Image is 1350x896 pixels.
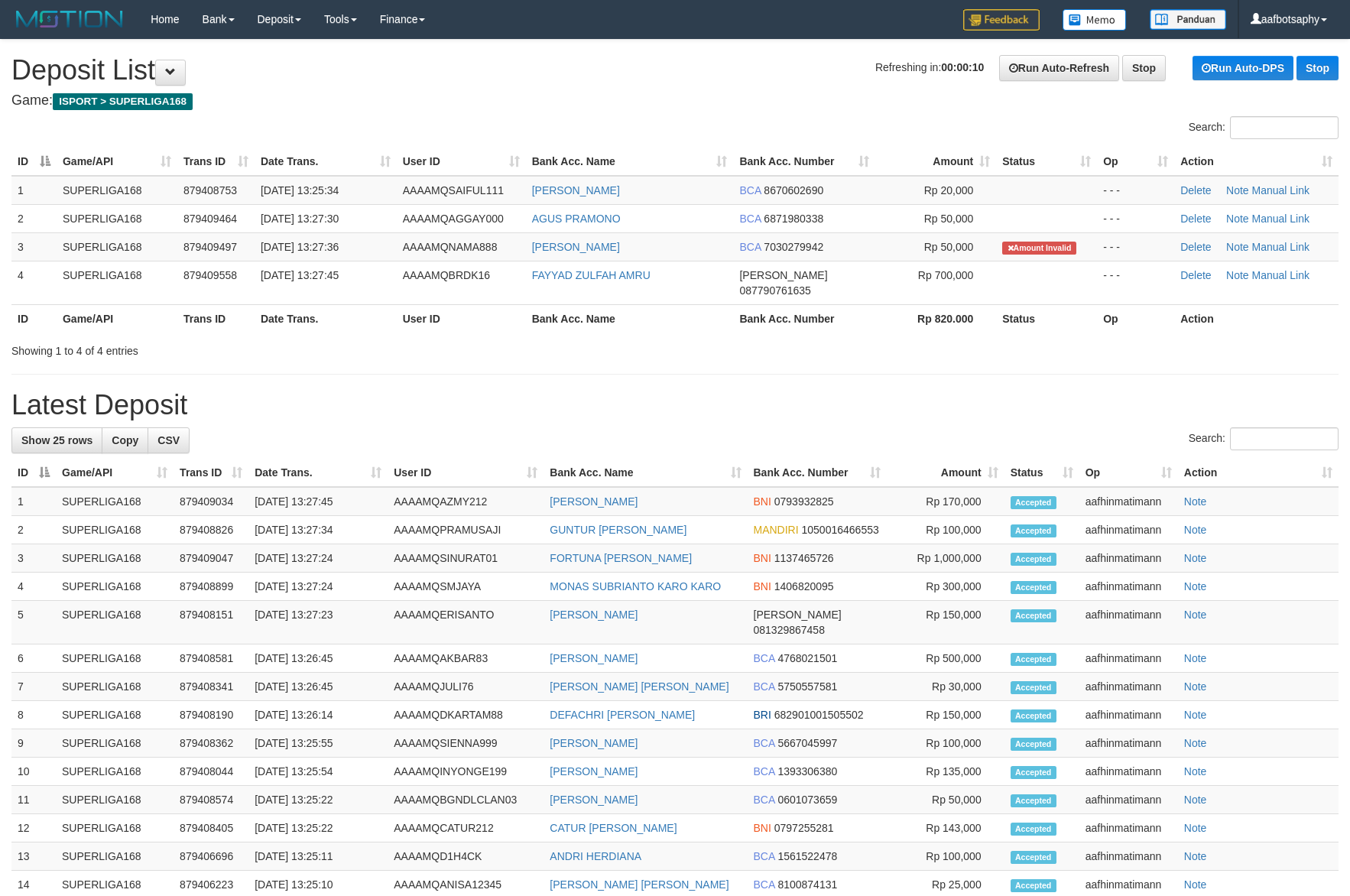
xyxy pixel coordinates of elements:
[174,487,248,516] td: 879409034
[174,459,248,487] th: Trans ID: activate to sort column ascending
[1011,766,1056,779] span: Accepted
[1180,184,1211,196] a: Delete
[11,304,57,333] th: ID
[774,822,834,834] span: Copy 0797255281 to clipboard
[754,580,771,592] span: BNI
[754,609,842,621] span: [PERSON_NAME]
[1063,9,1127,31] img: Button%20Memo.svg
[550,652,638,664] a: [PERSON_NAME]
[248,544,388,573] td: [DATE] 13:27:24
[1011,738,1056,751] span: Accepted
[754,822,771,834] span: BNI
[112,434,138,446] span: Copy
[1004,459,1079,487] th: Status: activate to sort column ascending
[56,644,174,673] td: SUPERLIGA168
[1189,116,1339,139] label: Search:
[1184,609,1207,621] a: Note
[174,701,248,729] td: 879408190
[550,580,721,592] a: MONAS SUBRIANTO KARO KARO
[1011,794,1056,807] span: Accepted
[1079,573,1178,601] td: aafhinmatimann
[1011,879,1056,892] span: Accepted
[261,269,339,281] span: [DATE] 13:27:45
[1011,524,1056,537] span: Accepted
[1178,459,1339,487] th: Action: activate to sort column ascending
[174,544,248,573] td: 879409047
[1184,822,1207,834] a: Note
[261,213,339,225] span: [DATE] 13:27:30
[1184,652,1207,664] a: Note
[774,552,834,564] span: Copy 1137465726 to clipboard
[802,524,879,536] span: Copy 1050016466553 to clipboard
[1011,709,1056,722] span: Accepted
[56,814,174,842] td: SUPERLIGA168
[1184,709,1207,721] a: Note
[388,701,544,729] td: AAAAMQDKARTAM88
[924,213,974,225] span: Rp 50,000
[774,709,864,721] span: Copy 682901001505502 to clipboard
[11,758,56,786] td: 10
[1011,553,1056,566] span: Accepted
[1174,304,1339,333] th: Action
[403,184,504,196] span: AAAAMQSAIFUL111
[1184,580,1207,592] a: Note
[397,148,526,176] th: User ID: activate to sort column ascending
[57,148,177,176] th: Game/API: activate to sort column ascending
[764,213,823,225] span: Copy 6871980338 to clipboard
[1079,814,1178,842] td: aafhinmatimann
[11,544,56,573] td: 3
[248,487,388,516] td: [DATE] 13:27:45
[11,459,56,487] th: ID: activate to sort column descending
[887,758,1004,786] td: Rp 135,000
[57,176,177,205] td: SUPERLIGA168
[1184,765,1207,778] a: Note
[1184,737,1207,749] a: Note
[1252,213,1310,225] a: Manual Link
[748,459,887,487] th: Bank Acc. Number: activate to sort column ascending
[1150,9,1226,30] img: panduan.png
[550,765,638,778] a: [PERSON_NAME]
[388,544,544,573] td: AAAAMQSINURAT01
[875,61,984,73] span: Refreshing in:
[764,184,823,196] span: Copy 8670602690 to clipboard
[777,652,837,664] span: Copy 4768021501 to clipboard
[248,729,388,758] td: [DATE] 13:25:55
[388,729,544,758] td: AAAAMQSIENNA999
[174,842,248,871] td: 879406696
[550,850,641,862] a: ANDRI HERDIANA
[248,758,388,786] td: [DATE] 13:25:54
[754,737,775,749] span: BCA
[1011,496,1056,509] span: Accepted
[174,516,248,544] td: 879408826
[56,673,174,701] td: SUPERLIGA168
[1011,609,1056,622] span: Accepted
[532,184,620,196] a: [PERSON_NAME]
[550,609,638,621] a: [PERSON_NAME]
[183,184,237,196] span: 879408753
[1226,213,1249,225] a: Note
[11,673,56,701] td: 7
[11,261,57,304] td: 4
[1079,729,1178,758] td: aafhinmatimann
[1180,213,1211,225] a: Delete
[56,701,174,729] td: SUPERLIGA168
[1079,544,1178,573] td: aafhinmatimann
[1079,758,1178,786] td: aafhinmatimann
[1193,56,1293,80] a: Run Auto-DPS
[887,544,1004,573] td: Rp 1,000,000
[733,304,875,333] th: Bank Acc. Number
[1011,653,1056,666] span: Accepted
[754,680,775,693] span: BCA
[887,786,1004,814] td: Rp 50,000
[388,573,544,601] td: AAAAMQSMJAYA
[887,842,1004,871] td: Rp 100,000
[148,427,190,453] a: CSV
[1184,850,1207,862] a: Note
[11,148,57,176] th: ID: activate to sort column descending
[174,644,248,673] td: 879408581
[887,487,1004,516] td: Rp 170,000
[1226,184,1249,196] a: Note
[526,304,734,333] th: Bank Acc. Name
[924,241,974,253] span: Rp 50,000
[999,55,1119,81] a: Run Auto-Refresh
